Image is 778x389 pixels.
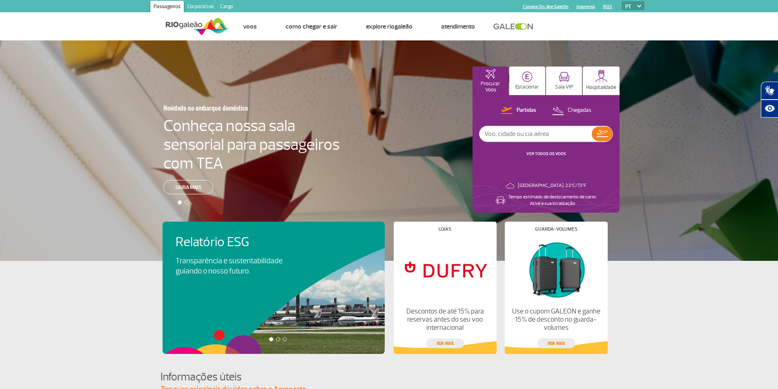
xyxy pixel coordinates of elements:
a: veja mais [537,338,575,348]
img: Guarda-volumes [511,238,600,301]
h4: Lojas [439,227,451,231]
button: Abrir recursos assistivos. [761,100,778,118]
p: Tempo estimado de deslocamento de carro: Ative a sua localização [508,194,597,207]
input: Voo, cidade ou cia aérea [479,126,592,142]
h3: Novidade no embarque doméstico [163,99,300,116]
a: Compra On-line GaleOn [523,4,568,9]
a: Voos [243,22,257,31]
a: RQS [603,4,612,9]
p: Transparência e sustentabilidade guiando o nosso futuro. [176,256,292,276]
button: Procurar Voos [473,67,508,95]
a: VER TODOS OS VOOS [526,151,566,156]
div: Plugin de acessibilidade da Hand Talk. [761,82,778,118]
button: Hospitalidade [583,67,620,95]
img: carParkingHome.svg [522,71,533,82]
img: Lojas [400,238,489,301]
a: Passageiros [150,1,184,14]
button: Estacionar [509,67,545,95]
h4: Informações úteis [161,369,618,385]
p: Chegadas [568,107,591,114]
a: Cargo [217,1,236,14]
a: Saiba mais [163,180,213,194]
a: Imprensa [577,4,595,9]
p: Use o cupom GALEON e ganhe 15% de desconto no guarda-volumes [511,307,600,332]
p: Procurar Voos [477,81,504,93]
a: Explore RIOgaleão [366,22,412,31]
a: Como chegar e sair [285,22,337,31]
p: Descontos de até 15% para reservas antes do seu voo internacional [400,307,489,332]
button: VER TODOS OS VOOS [524,151,568,157]
a: Atendimento [441,22,475,31]
img: airplaneHomeActive.svg [486,69,495,79]
p: Estacionar [515,84,539,90]
p: Hospitalidade [586,84,616,91]
a: Corporativo [184,1,217,14]
img: vipRoom.svg [559,72,570,82]
a: Relatório ESGTransparência e sustentabilidade guiando o nosso futuro. [176,235,372,276]
p: Partidas [517,107,536,114]
button: Abrir tradutor de língua de sinais. [761,82,778,100]
h4: Guarda-volumes [535,227,577,231]
a: veja mais [426,338,464,348]
button: Sala VIP [546,67,582,95]
p: [GEOGRAPHIC_DATA]: 23°C/73°F [518,182,586,189]
h4: Conheça nossa sala sensorial para passageiros com TEA [163,116,340,173]
img: hospitality.svg [595,70,608,82]
p: Sala VIP [555,84,573,90]
h4: Relatório ESG [176,235,305,250]
button: Chegadas [550,105,594,116]
button: Partidas [499,105,539,116]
